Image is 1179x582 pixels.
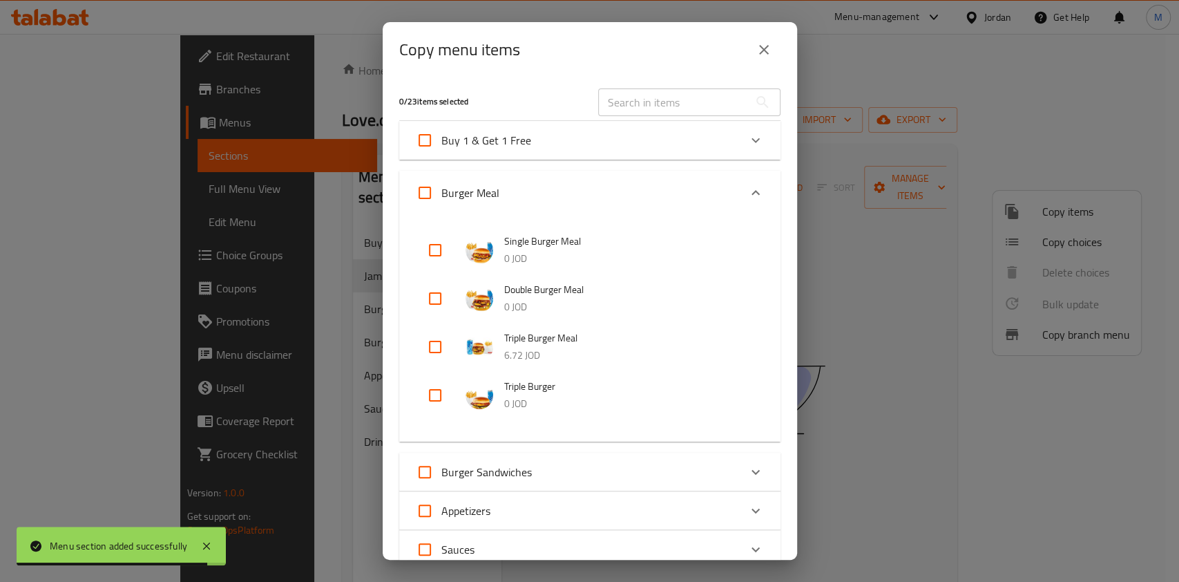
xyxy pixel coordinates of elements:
[747,33,780,66] button: close
[504,299,753,316] p: 0 JOD
[441,182,499,203] span: Burger Meal
[504,250,753,267] p: 0 JOD
[399,39,520,61] h2: Copy menu items
[504,378,753,395] span: Triple Burger
[441,462,532,482] span: Burger Sandwiches
[408,456,532,489] label: Acknowledge
[466,236,493,264] img: Single Burger Meal
[399,171,780,215] div: Expand
[466,285,493,312] img: Double Burger Meal
[408,533,475,566] label: Acknowledge
[399,491,780,530] div: Expand
[399,121,780,160] div: Expand
[441,500,490,521] span: Appetizers
[504,330,753,347] span: Triple Burger Meal
[399,215,780,442] div: Expand
[399,96,582,108] h5: 0 / 23 items selected
[408,124,531,157] label: Acknowledge
[408,176,499,209] label: Acknowledge
[408,494,490,527] label: Acknowledge
[441,539,475,560] span: Sauces
[399,530,780,569] div: Expand
[50,538,187,554] div: Menu section added successfully
[598,88,749,116] input: Search in items
[466,382,493,409] img: Triple Burger
[504,395,753,413] p: 0 JOD
[399,453,780,491] div: Expand
[466,333,493,361] img: Triple Burger Meal
[504,347,753,364] p: 6.72 JOD
[504,233,753,250] span: Single Burger Meal
[504,281,753,299] span: Double Burger Meal
[441,130,531,151] span: Buy 1 & Get 1 Free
